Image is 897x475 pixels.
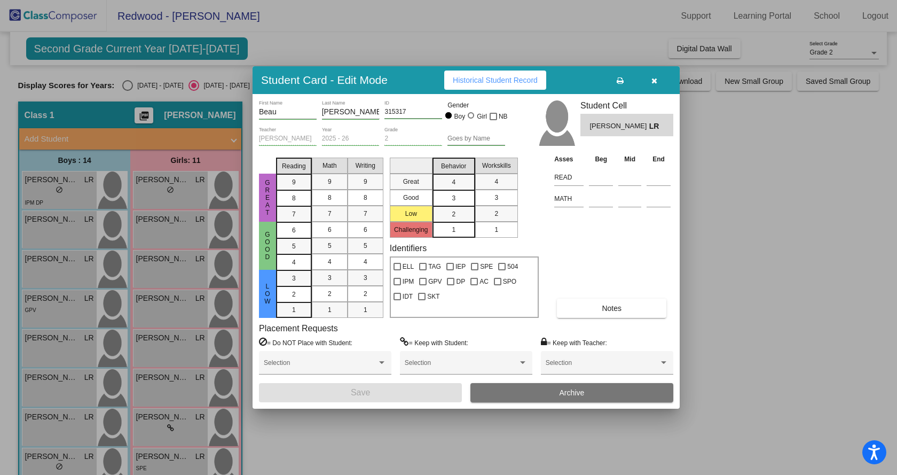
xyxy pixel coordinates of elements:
[328,241,332,251] span: 5
[261,73,388,87] h3: Student Card - Edit Mode
[427,290,439,303] span: SKT
[259,383,462,402] button: Save
[482,161,511,170] span: Workskills
[403,260,414,273] span: ELL
[328,209,332,219] span: 7
[364,209,367,219] span: 7
[292,225,296,235] span: 6
[263,179,272,216] span: Great
[259,337,352,348] label: = Do NOT Place with Student:
[494,209,498,219] span: 2
[384,135,442,143] input: grade
[452,209,455,219] span: 2
[494,193,498,203] span: 3
[503,275,516,288] span: SPO
[470,383,673,402] button: Archive
[292,193,296,203] span: 8
[328,225,332,235] span: 6
[292,209,296,219] span: 7
[328,289,332,299] span: 2
[400,337,468,348] label: = Keep with Student:
[364,241,367,251] span: 5
[322,135,380,143] input: year
[364,305,367,315] span: 1
[541,337,607,348] label: = Keep with Teacher:
[452,177,455,187] span: 4
[499,110,508,123] span: NB
[479,275,489,288] span: AC
[560,388,585,397] span: Archive
[454,112,466,121] div: Boy
[476,112,487,121] div: Girl
[328,305,332,315] span: 1
[589,121,649,132] span: [PERSON_NAME]
[364,225,367,235] span: 6
[453,76,538,84] span: Historical Student Record
[616,153,644,165] th: Mid
[644,153,673,165] th: End
[328,177,332,186] span: 9
[494,177,498,186] span: 4
[580,100,673,111] h3: Student Cell
[263,231,272,261] span: Good
[384,108,442,116] input: Enter ID
[554,169,584,185] input: assessment
[390,243,427,253] label: Identifiers
[292,274,296,283] span: 3
[403,275,414,288] span: IPM
[602,304,621,313] span: Notes
[649,121,664,132] span: LR
[292,290,296,299] span: 2
[322,161,337,170] span: Math
[364,257,367,267] span: 4
[259,323,338,333] label: Placement Requests
[456,275,465,288] span: DP
[444,71,546,90] button: Historical Student Record
[447,100,505,110] mat-label: Gender
[259,135,317,143] input: teacher
[586,153,616,165] th: Beg
[441,161,466,171] span: Behavior
[292,242,296,251] span: 5
[557,299,666,318] button: Notes
[494,225,498,235] span: 1
[480,260,493,273] span: SPE
[328,273,332,283] span: 3
[364,193,367,203] span: 8
[403,290,413,303] span: IDT
[364,177,367,186] span: 9
[507,260,518,273] span: 504
[554,191,584,207] input: assessment
[428,260,441,273] span: TAG
[364,289,367,299] span: 2
[428,275,442,288] span: GPV
[282,161,306,171] span: Reading
[292,305,296,315] span: 1
[364,273,367,283] span: 3
[263,283,272,305] span: Low
[452,193,455,203] span: 3
[452,225,455,235] span: 1
[292,177,296,187] span: 9
[455,260,466,273] span: IEP
[292,258,296,267] span: 4
[356,161,375,170] span: Writing
[552,153,586,165] th: Asses
[447,135,505,143] input: goes by name
[328,257,332,267] span: 4
[328,193,332,203] span: 8
[351,388,370,397] span: Save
